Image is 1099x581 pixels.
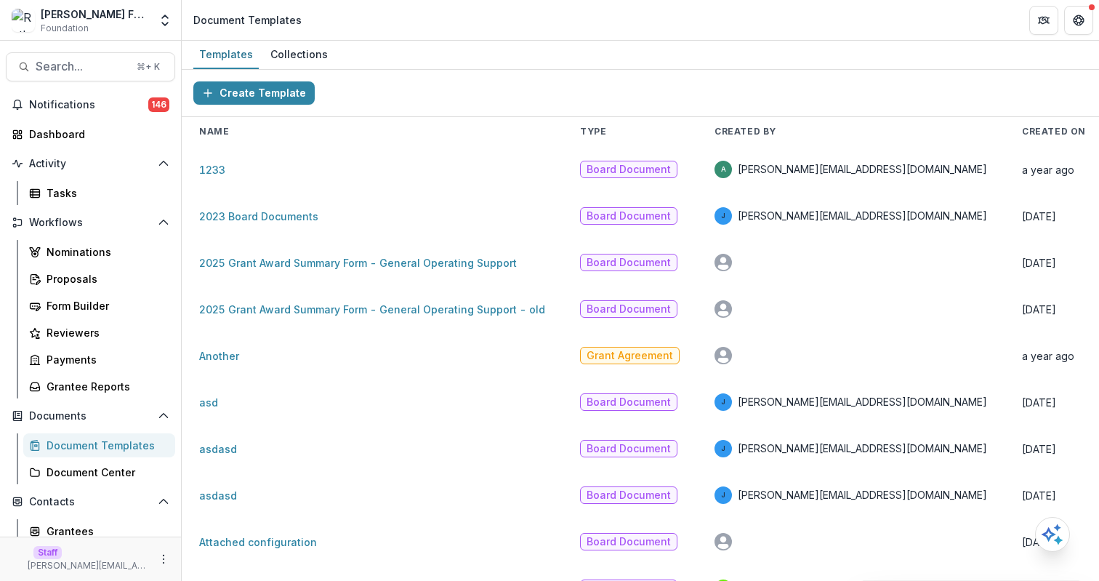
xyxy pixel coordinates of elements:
div: jonah@trytemelio.com [721,492,725,499]
span: [DATE] [1022,443,1056,455]
span: Notifications [29,99,148,111]
img: Ruthwick Foundation [12,9,35,32]
button: Partners [1029,6,1058,35]
div: anveet@trytemelio.com [721,166,726,173]
span: Search... [36,60,128,73]
a: Another [199,350,239,362]
div: Form Builder [47,298,164,313]
a: Proposals [23,267,175,291]
a: 2025 Grant Award Summary Form - General Operating Support - old [199,303,545,316]
a: 2025 Grant Award Summary Form - General Operating Support [199,257,517,269]
div: Proposals [47,271,164,287]
div: Templates [193,44,259,65]
div: Document Center [47,465,164,480]
span: Board Document [587,443,671,455]
button: Open Activity [6,152,175,175]
div: jonah@trytemelio.com [721,212,725,220]
span: Board Document [587,396,671,409]
span: [PERSON_NAME][EMAIL_ADDRESS][DOMAIN_NAME] [738,395,987,409]
a: Grantees [23,519,175,543]
span: [DATE] [1022,257,1056,269]
button: Notifications146 [6,93,175,116]
div: Nominations [47,244,164,260]
span: Activity [29,158,152,170]
span: Board Document [587,536,671,548]
span: Board Document [587,303,671,316]
a: asdasd [199,443,237,455]
svg: avatar [714,347,732,364]
button: Get Help [1064,6,1093,35]
button: Open AI Assistant [1035,517,1070,552]
div: Payments [47,352,164,367]
span: a year ago [1022,164,1074,176]
span: [DATE] [1022,489,1056,502]
div: Document Templates [47,438,164,453]
div: Document Templates [193,12,302,28]
button: Create Template [193,81,315,105]
span: [PERSON_NAME][EMAIL_ADDRESS][DOMAIN_NAME] [738,209,987,223]
span: Board Document [587,210,671,223]
button: Open Documents [6,404,175,428]
a: Dashboard [6,122,175,146]
div: Grantees [47,524,164,539]
a: Form Builder [23,294,175,318]
a: Tasks [23,181,175,205]
svg: avatar [714,254,732,271]
button: Open Contacts [6,490,175,513]
span: Documents [29,410,152,422]
span: Contacts [29,496,152,508]
div: jonah@trytemelio.com [721,445,725,452]
div: Grantee Reports [47,379,164,394]
a: 1233 [199,164,225,176]
button: Open entity switcher [155,6,175,35]
nav: breadcrumb [188,9,307,31]
span: Grant Agreement [587,350,673,362]
span: Workflows [29,217,152,229]
span: Board Document [587,164,671,176]
button: Open Workflows [6,211,175,234]
a: asd [199,396,218,409]
a: Document Templates [23,433,175,457]
div: Reviewers [47,325,164,340]
svg: avatar [714,300,732,318]
span: [PERSON_NAME][EMAIL_ADDRESS][DOMAIN_NAME] [738,162,987,177]
span: 146 [148,97,169,112]
span: [PERSON_NAME][EMAIL_ADDRESS][DOMAIN_NAME] [738,488,987,502]
div: ⌘ + K [134,59,163,75]
span: Board Document [587,489,671,502]
span: [DATE] [1022,396,1056,409]
a: asdasd [199,489,237,502]
p: Staff [33,546,62,559]
div: Tasks [47,185,164,201]
div: [PERSON_NAME] Foundation [41,7,149,22]
a: Payments [23,348,175,372]
span: Board Document [587,257,671,269]
div: Dashboard [29,127,164,142]
a: Grantee Reports [23,374,175,398]
th: Name [182,117,563,146]
a: 2023 Board Documents [199,210,318,223]
a: Templates [193,41,259,69]
span: [DATE] [1022,303,1056,316]
div: jonah@trytemelio.com [721,398,725,406]
button: Search... [6,52,175,81]
span: a year ago [1022,350,1074,362]
p: [PERSON_NAME][EMAIL_ADDRESS][DOMAIN_NAME] [28,559,149,572]
a: Reviewers [23,321,175,345]
a: Nominations [23,240,175,264]
span: Foundation [41,22,89,35]
svg: avatar [714,533,732,550]
span: [DATE] [1022,210,1056,223]
span: [PERSON_NAME][EMAIL_ADDRESS][DOMAIN_NAME] [738,441,987,456]
button: More [155,550,172,568]
th: Type [563,117,697,146]
a: Collections [265,41,334,69]
a: Attached configuration [199,536,317,548]
a: Document Center [23,460,175,484]
th: Created By [697,117,1005,146]
div: Collections [265,44,334,65]
span: [DATE] [1022,536,1056,548]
